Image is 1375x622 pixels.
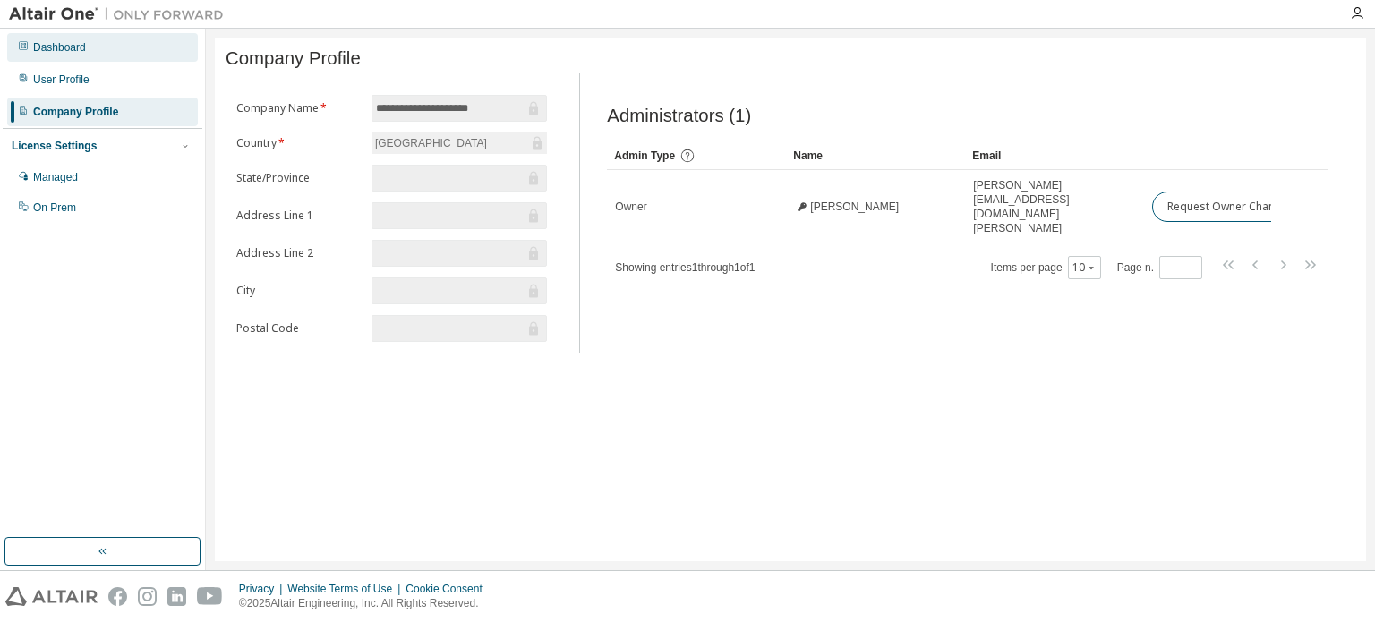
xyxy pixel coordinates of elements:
div: Dashboard [33,40,86,55]
div: On Prem [33,200,76,215]
div: User Profile [33,72,90,87]
img: Altair One [9,5,233,23]
div: Privacy [239,582,287,596]
div: Website Terms of Use [287,582,406,596]
div: [GEOGRAPHIC_DATA] [372,133,490,153]
div: Cookie Consent [406,582,492,596]
label: State/Province [236,171,361,185]
img: altair_logo.svg [5,587,98,606]
div: Name [793,141,958,170]
button: 10 [1072,260,1097,275]
span: Company Profile [226,48,361,69]
span: Showing entries 1 through 1 of 1 [615,261,755,274]
label: City [236,284,361,298]
button: Request Owner Change [1152,192,1303,222]
img: facebook.svg [108,587,127,606]
span: [PERSON_NAME] [810,200,899,214]
div: Email [972,141,1137,170]
div: Managed [33,170,78,184]
span: Admin Type [614,149,675,162]
label: Postal Code [236,321,361,336]
label: Country [236,136,361,150]
div: [GEOGRAPHIC_DATA] [372,132,547,154]
p: © 2025 Altair Engineering, Inc. All Rights Reserved. [239,596,493,611]
label: Company Name [236,101,361,115]
div: Company Profile [33,105,118,119]
img: linkedin.svg [167,587,186,606]
label: Address Line 1 [236,209,361,223]
img: youtube.svg [197,587,223,606]
span: Page n. [1117,256,1202,279]
span: [PERSON_NAME][EMAIL_ADDRESS][DOMAIN_NAME][PERSON_NAME] [973,178,1136,235]
span: Owner [615,200,646,214]
span: Items per page [991,256,1101,279]
span: Administrators (1) [607,106,751,126]
label: Address Line 2 [236,246,361,260]
img: instagram.svg [138,587,157,606]
div: License Settings [12,139,97,153]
